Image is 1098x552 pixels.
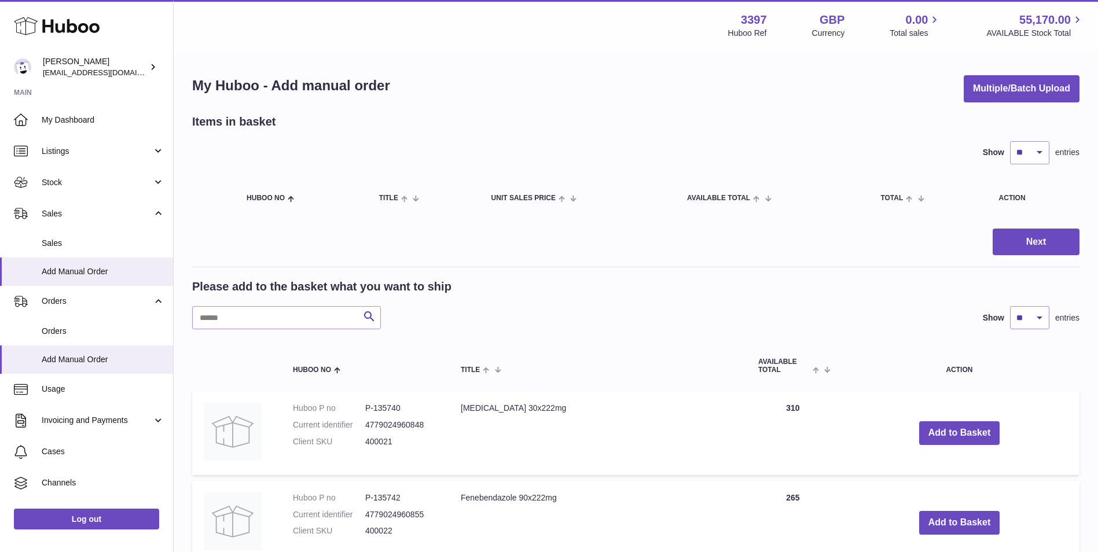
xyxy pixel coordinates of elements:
[890,28,941,39] span: Total sales
[42,208,152,219] span: Sales
[247,194,285,202] span: Huboo no
[365,525,438,536] dd: 400022
[293,366,331,374] span: Huboo no
[293,525,365,536] dt: Client SKU
[365,436,438,447] dd: 400021
[461,366,480,374] span: Title
[42,354,164,365] span: Add Manual Order
[1055,312,1079,323] span: entries
[964,75,1079,102] button: Multiple/Batch Upload
[919,511,1000,535] button: Add to Basket
[42,326,164,337] span: Orders
[890,12,941,39] a: 0.00 Total sales
[42,384,164,395] span: Usage
[365,419,438,430] dd: 4779024960848
[687,194,750,202] span: AVAILABLE Total
[365,492,438,503] dd: P-135742
[758,358,810,373] span: AVAILABLE Total
[204,492,262,550] img: Fenebendazole 90x222mg
[812,28,845,39] div: Currency
[880,194,903,202] span: Total
[293,403,365,414] dt: Huboo P no
[379,194,398,202] span: Title
[42,177,152,188] span: Stock
[919,421,1000,445] button: Add to Basket
[839,347,1079,385] th: Action
[42,477,164,488] span: Channels
[42,238,164,249] span: Sales
[42,415,152,426] span: Invoicing and Payments
[192,114,276,130] h2: Items in basket
[365,403,438,414] dd: P-135740
[42,115,164,126] span: My Dashboard
[192,279,451,295] h2: Please add to the basket what you want to ship
[986,12,1084,39] a: 55,170.00 AVAILABLE Stock Total
[14,58,31,76] img: sales@canchema.com
[906,12,928,28] span: 0.00
[491,194,556,202] span: Unit Sales Price
[365,509,438,520] dd: 4779024960855
[204,403,262,461] img: Fenbendazole 30x222mg
[43,56,147,78] div: [PERSON_NAME]
[14,509,159,529] a: Log out
[741,12,767,28] strong: 3397
[1055,147,1079,158] span: entries
[293,436,365,447] dt: Client SKU
[293,509,365,520] dt: Current identifier
[42,146,152,157] span: Listings
[293,492,365,503] dt: Huboo P no
[449,391,747,475] td: [MEDICAL_DATA] 30x222mg
[999,194,1068,202] div: Action
[1019,12,1071,28] span: 55,170.00
[983,312,1004,323] label: Show
[986,28,1084,39] span: AVAILABLE Stock Total
[43,68,170,77] span: [EMAIL_ADDRESS][DOMAIN_NAME]
[192,76,390,95] h1: My Huboo - Add manual order
[42,266,164,277] span: Add Manual Order
[993,229,1079,256] button: Next
[747,391,839,475] td: 310
[983,147,1004,158] label: Show
[42,446,164,457] span: Cases
[42,296,152,307] span: Orders
[728,28,767,39] div: Huboo Ref
[293,419,365,430] dt: Current identifier
[820,12,844,28] strong: GBP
